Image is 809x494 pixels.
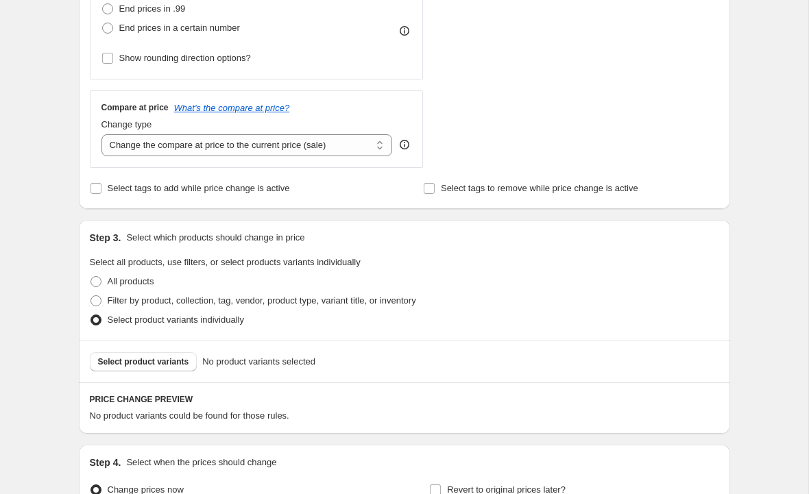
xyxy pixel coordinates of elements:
div: help [398,138,411,151]
button: What's the compare at price? [174,103,290,113]
span: End prices in a certain number [119,23,240,33]
h2: Step 4. [90,456,121,469]
h2: Step 3. [90,231,121,245]
span: Change type [101,119,152,129]
span: Select all products, use filters, or select products variants individually [90,257,361,267]
button: Select product variants [90,352,197,371]
h6: PRICE CHANGE PREVIEW [90,394,719,405]
span: End prices in .99 [119,3,186,14]
span: Select product variants individually [108,314,244,325]
span: Select product variants [98,356,189,367]
p: Select when the prices should change [126,456,276,469]
span: Select tags to add while price change is active [108,183,290,193]
span: All products [108,276,154,286]
span: Show rounding direction options? [119,53,251,63]
span: No product variants could be found for those rules. [90,410,289,421]
p: Select which products should change in price [126,231,304,245]
h3: Compare at price [101,102,169,113]
span: Filter by product, collection, tag, vendor, product type, variant title, or inventory [108,295,416,306]
span: Select tags to remove while price change is active [441,183,638,193]
span: No product variants selected [202,355,315,369]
